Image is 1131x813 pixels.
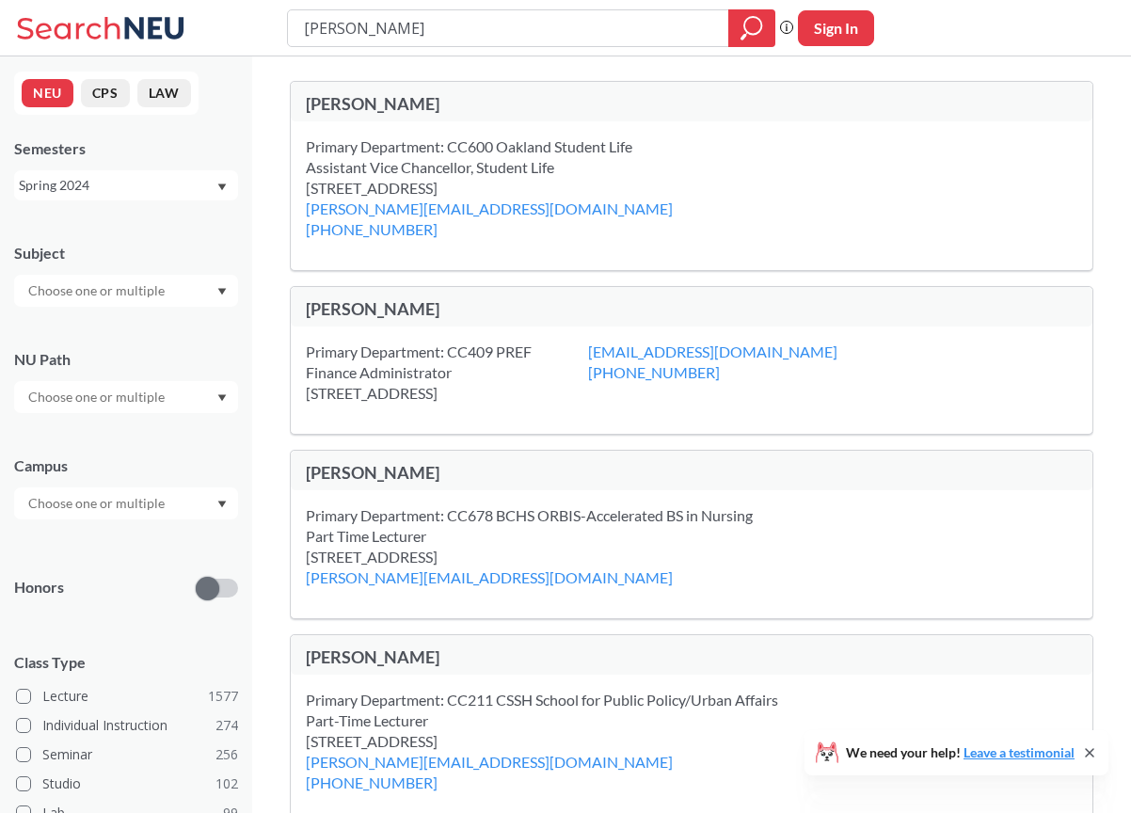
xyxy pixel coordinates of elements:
[217,394,227,402] svg: Dropdown arrow
[19,386,177,408] input: Choose one or multiple
[306,462,692,483] div: [PERSON_NAME]
[798,10,874,46] button: Sign In
[14,487,238,519] div: Dropdown arrow
[14,381,238,413] div: Dropdown arrow
[215,744,238,765] span: 256
[137,79,191,107] button: LAW
[14,138,238,159] div: Semesters
[588,363,720,381] a: [PHONE_NUMBER]
[306,136,679,199] div: Primary Department: CC600 Oakland Student Life Assistant Vice Chancellor, Student Life [STREET_AD...
[22,79,73,107] button: NEU
[306,298,692,319] div: [PERSON_NAME]
[306,93,692,114] div: [PERSON_NAME]
[19,492,177,515] input: Choose one or multiple
[306,753,673,771] a: [PERSON_NAME][EMAIL_ADDRESS][DOMAIN_NAME]
[306,342,588,404] div: Primary Department: CC409 PREF Finance Administrator [STREET_ADDRESS]
[16,684,238,709] label: Lecture
[302,12,715,44] input: Class, professor, course number, "phrase"
[846,746,1075,759] span: We need your help!
[588,343,837,360] a: [EMAIL_ADDRESS][DOMAIN_NAME]
[208,686,238,707] span: 1577
[14,577,64,598] p: Honors
[81,79,130,107] button: CPS
[306,773,438,791] a: [PHONE_NUMBER]
[215,773,238,794] span: 102
[306,690,825,752] div: Primary Department: CC211 CSSH School for Public Policy/Urban Affairs Part-Time Lecturer [STREET_...
[306,220,438,238] a: [PHONE_NUMBER]
[14,349,238,370] div: NU Path
[306,646,692,667] div: [PERSON_NAME]
[19,279,177,302] input: Choose one or multiple
[306,568,673,586] a: [PERSON_NAME][EMAIL_ADDRESS][DOMAIN_NAME]
[14,243,238,263] div: Subject
[217,183,227,191] svg: Dropdown arrow
[19,175,215,196] div: Spring 2024
[306,199,673,217] a: [PERSON_NAME][EMAIL_ADDRESS][DOMAIN_NAME]
[741,15,763,41] svg: magnifying glass
[306,547,720,588] div: [STREET_ADDRESS]
[217,288,227,295] svg: Dropdown arrow
[14,170,238,200] div: Spring 2024Dropdown arrow
[215,715,238,736] span: 274
[728,9,775,47] div: magnifying glass
[16,742,238,767] label: Seminar
[14,652,238,673] span: Class Type
[14,275,238,307] div: Dropdown arrow
[306,505,800,547] div: Primary Department: CC678 BCHS ORBIS-Accelerated BS in Nursing Part Time Lecturer
[964,744,1075,760] a: Leave a testimonial
[16,713,238,738] label: Individual Instruction
[14,455,238,476] div: Campus
[16,772,238,796] label: Studio
[217,501,227,508] svg: Dropdown arrow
